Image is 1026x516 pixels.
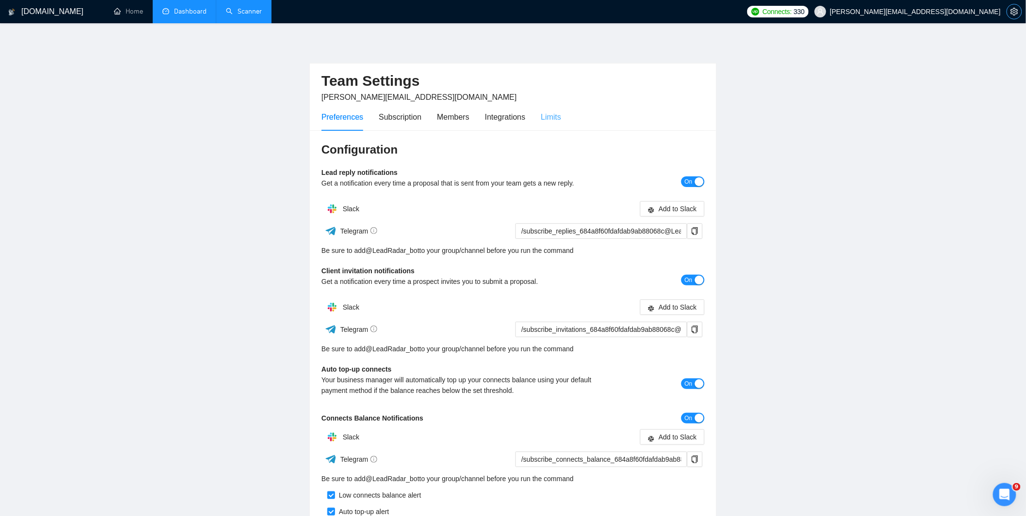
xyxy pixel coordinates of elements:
a: @LeadRadar_bot [366,245,419,256]
span: 😞 [64,291,79,311]
span: Slack [343,433,359,441]
a: Открыть в справочном центре [37,323,157,330]
span: disappointed reaction [59,291,84,311]
div: Limits [541,111,561,123]
span: 😐 [90,291,104,311]
div: Your business manager will automatically top up your connects balance using your default payment ... [321,375,609,396]
span: copy [688,227,702,235]
button: copy [687,452,703,467]
iframe: Intercom live chat [993,483,1016,506]
img: logo [8,4,15,20]
b: Auto top-up connects [321,365,392,373]
button: setting [1007,4,1022,19]
span: info-circle [370,227,377,234]
img: ww3wtPAAAAAElFTkSuQmCC [325,453,337,465]
span: On [685,275,692,285]
img: ww3wtPAAAAAElFTkSuQmCC [325,323,337,335]
span: user [817,8,824,15]
div: Integrations [485,111,526,123]
span: [PERSON_NAME][EMAIL_ADDRESS][DOMAIN_NAME] [321,93,517,101]
b: Client invitation notifications [321,267,415,275]
a: dashboardDashboard [162,7,207,16]
a: homeHome [114,7,143,16]
div: Закрыть [170,4,188,21]
b: Lead reply notifications [321,169,398,176]
img: upwork-logo.png [752,8,759,16]
h2: Team Settings [321,71,705,91]
span: slack [648,435,655,442]
span: slack [648,305,655,312]
span: info-circle [370,456,377,463]
span: Add to Slack [658,203,697,214]
span: Slack [343,303,359,311]
div: Subscription [379,111,421,123]
button: slackAdd to Slack [640,201,705,217]
span: copy [688,455,702,463]
button: copy [687,322,703,337]
a: searchScanner [226,7,262,16]
span: On [685,176,692,187]
span: info-circle [370,326,377,332]
span: 9 [1013,483,1021,491]
button: slackAdd to Slack [640,299,705,315]
div: Была ли полезна эта статья? [12,281,182,292]
span: Telegram [340,326,378,333]
div: Members [437,111,469,123]
span: Slack [343,205,359,213]
a: @LeadRadar_bot [366,473,419,484]
button: go back [6,4,25,22]
b: Connects Balance Notifications [321,414,423,422]
a: setting [1007,8,1022,16]
span: 330 [794,6,804,17]
button: copy [687,223,703,239]
div: Preferences [321,111,363,123]
span: 😃 [115,291,129,311]
span: Add to Slack [658,302,697,313]
span: Telegram [340,227,378,235]
div: Be sure to add to your group/channel before you run the command [321,344,705,354]
div: Get a notification every time a proposal that is sent from your team gets a new reply. [321,178,609,188]
div: Be sure to add to your group/channel before you run the command [321,473,705,484]
span: Connects: [763,6,792,17]
span: On [685,413,692,423]
span: copy [688,326,702,333]
span: Add to Slack [658,432,697,442]
img: hpQkSZIkSZIkSZIkSZIkSZIkSZIkSZIkSZIkSZIkSZIkSZIkSZIkSZIkSZIkSZIkSZIkSZIkSZIkSZIkSZIkSZIkSZIkSZIkS... [322,427,342,447]
span: Telegram [340,455,378,463]
img: ww3wtPAAAAAElFTkSuQmCC [325,225,337,237]
span: neutral face reaction [84,291,110,311]
button: slackAdd to Slack [640,429,705,445]
h3: Configuration [321,142,705,157]
div: Be sure to add to your group/channel before you run the command [321,245,705,256]
span: On [685,378,692,389]
button: Развернуть окно [152,4,170,22]
img: hpQkSZIkSZIkSZIkSZIkSZIkSZIkSZIkSZIkSZIkSZIkSZIkSZIkSZIkSZIkSZIkSZIkSZIkSZIkSZIkSZIkSZIkSZIkSZIkS... [322,297,342,317]
span: smiley reaction [110,291,135,311]
a: @LeadRadar_bot [366,344,419,354]
img: hpQkSZIkSZIkSZIkSZIkSZIkSZIkSZIkSZIkSZIkSZIkSZIkSZIkSZIkSZIkSZIkSZIkSZIkSZIkSZIkSZIkSZIkSZIkSZIkS... [322,199,342,219]
span: slack [648,206,655,214]
div: Low connects balance alert [335,490,421,500]
div: Get a notification every time a prospect invites you to submit a proposal. [321,276,609,287]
